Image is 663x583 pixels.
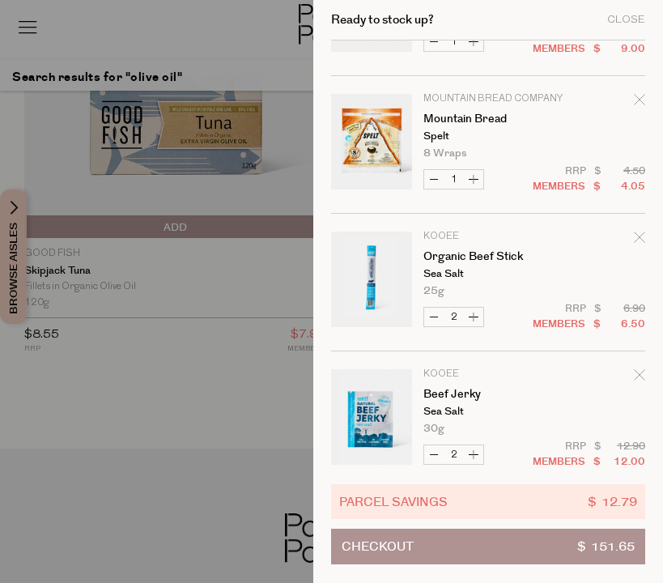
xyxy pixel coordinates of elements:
span: 30g [423,423,444,434]
span: 8 Wraps [423,148,466,159]
button: Checkout$ 151.65 [331,529,645,564]
div: Close [607,15,645,25]
span: 25g [423,286,444,296]
span: Parcel Savings [339,492,448,511]
div: Remove Beef Jerky [634,367,645,389]
span: $ 12.79 [588,492,637,511]
div: Remove Organic Beef Stick [634,229,645,251]
p: Sea Salt [423,406,549,417]
p: Mountain Bread Company [423,94,549,104]
input: QTY Organic Beef Stick [444,308,464,326]
p: Spelt [423,131,549,142]
a: Organic Beef Stick [423,251,549,262]
a: Mountain Bread [423,113,549,125]
h2: Ready to stock up? [331,14,434,26]
input: QTY Beef Jerky [444,445,464,464]
input: QTY Organic Crackers [444,32,464,51]
p: Sea Salt [423,269,549,279]
p: KOOEE [423,369,549,379]
p: KOOEE [423,232,549,241]
span: Checkout [342,530,414,564]
input: QTY Mountain Bread [444,170,464,189]
span: $ 151.65 [577,530,635,564]
div: Remove Mountain Bread [634,91,645,113]
a: Beef Jerky [423,389,549,400]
